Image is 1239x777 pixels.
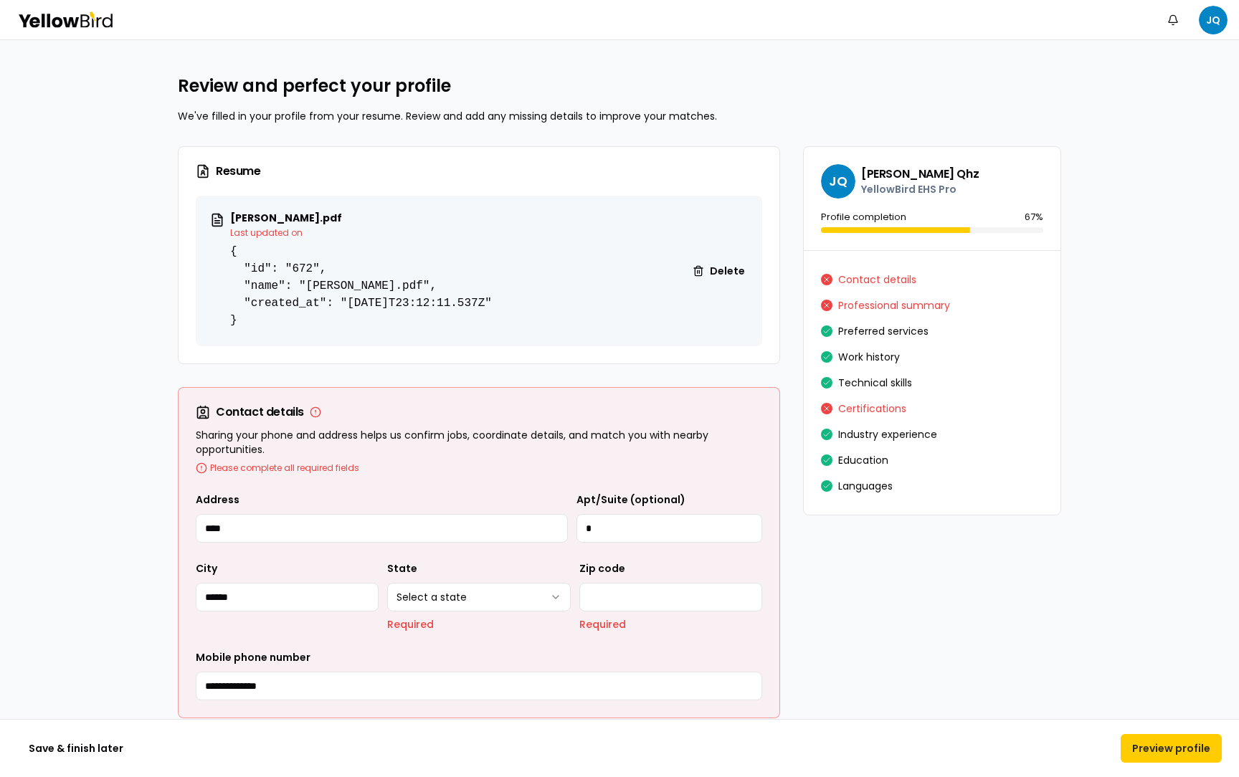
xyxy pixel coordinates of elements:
label: City [196,561,217,576]
h3: Resume [196,164,762,178]
label: Zip code [579,561,625,576]
p: Required [579,617,762,631]
button: Work history [838,345,900,368]
label: State [387,561,417,576]
button: Industry experience [838,423,937,446]
p: Required [387,617,570,631]
button: Education [838,449,888,472]
label: Apt/Suite (optional) [576,492,685,507]
div: Contact details [216,406,321,418]
div: Please complete all required fields [196,462,762,474]
button: Preview profile [1121,734,1222,763]
p: [PERSON_NAME].pdf [230,213,492,223]
span: Delete [710,264,745,278]
button: Technical skills [838,371,912,394]
button: Save & finish later [17,734,135,763]
p: Sharing your phone and address helps us confirm jobs, coordinate details, and match you with near... [196,428,762,474]
span: JQ [821,164,855,199]
p: Last updated on [230,227,492,239]
p: We've filled in your profile from your resume. Review and add any missing details to improve your... [178,109,1061,123]
button: Professional summary [838,294,950,317]
p: YellowBird EHS Pro [861,182,979,196]
button: Certifications [838,397,906,420]
button: Preferred services [838,320,929,343]
span: JQ [1199,6,1228,34]
h3: [PERSON_NAME] Qhz [861,166,979,182]
button: Contact details [838,268,916,291]
p: Profile completion [821,210,906,224]
h2: Review and perfect your profile [178,75,1061,97]
button: Languages [838,475,893,497]
p: 67 % [1025,210,1043,224]
button: Delete [681,257,756,285]
label: Address [196,492,239,507]
pre: { "id": "672", "name": "[PERSON_NAME].pdf", "created_at": "[DATE]T23:12:11.537Z" } [230,243,492,329]
label: Mobile phone number [196,650,310,664]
